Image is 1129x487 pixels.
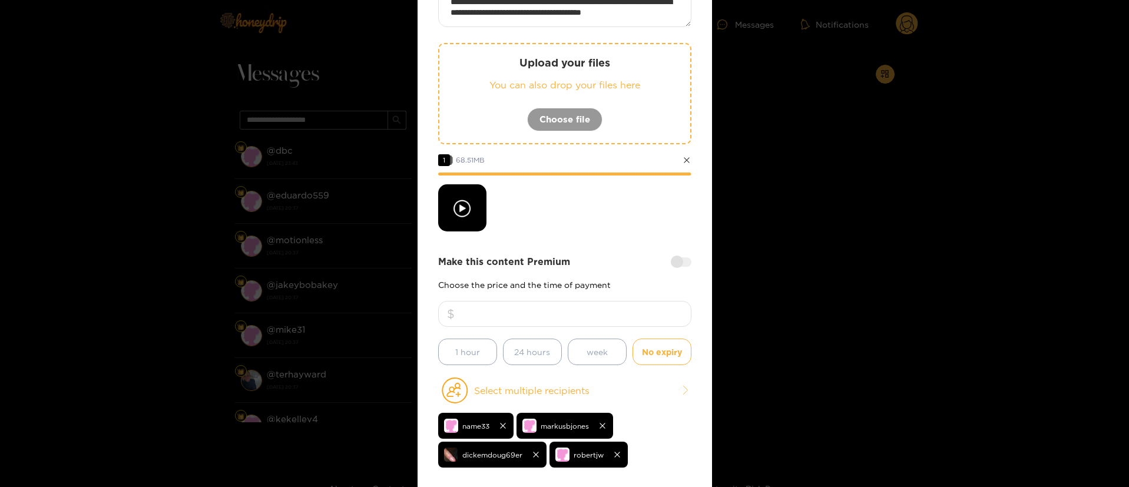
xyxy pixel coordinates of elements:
[438,255,570,269] strong: Make this content Premium
[574,448,604,462] span: robertjw
[522,419,537,433] img: no-avatar.png
[462,448,522,462] span: dickemdoug69er
[444,448,458,462] img: h8rst-screenshot_20250801_060830_chrome.jpg
[463,56,667,69] p: Upload your files
[438,280,691,289] p: Choose the price and the time of payment
[438,339,497,365] button: 1 hour
[463,78,667,92] p: You can also drop your files here
[514,345,550,359] span: 24 hours
[555,448,570,462] img: no-avatar.png
[462,419,489,433] span: name33
[633,339,691,365] button: No expiry
[455,345,480,359] span: 1 hour
[568,339,627,365] button: week
[444,419,458,433] img: no-avatar.png
[456,156,485,164] span: 68.51 MB
[438,154,450,166] span: 1
[503,339,562,365] button: 24 hours
[587,345,608,359] span: week
[642,345,682,359] span: No expiry
[438,377,691,404] button: Select multiple recipients
[541,419,589,433] span: markusbjones
[527,108,602,131] button: Choose file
